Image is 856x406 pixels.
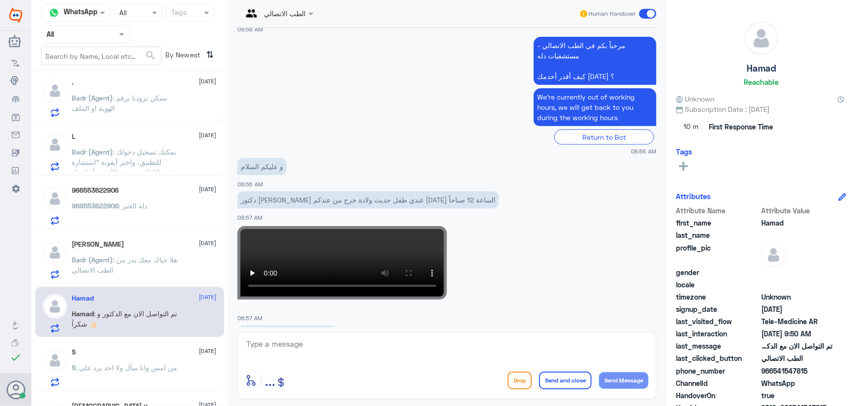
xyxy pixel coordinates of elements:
[76,363,178,372] span: : من امس وانا سأل ولا احد يرد علي
[676,378,759,388] span: ChannelId
[761,390,832,401] span: true
[676,366,759,376] span: phone_number
[676,218,759,228] span: first_name
[554,129,654,145] div: Return to Bot
[42,47,161,65] input: Search by Name, Local etc…
[199,239,217,248] span: [DATE]
[761,304,832,314] span: 2025-08-13T05:56:13.856Z
[72,132,76,141] h5: L
[761,353,832,363] span: الطب الاتصالي
[72,363,76,372] span: S
[747,63,776,74] h5: Hamad
[237,181,263,187] span: 08:56 AM
[761,316,832,327] span: Tele-Medicine AR
[676,205,759,216] span: Attribute Name
[761,243,786,267] img: defaultAdmin.png
[534,37,656,85] p: 13/8/2025, 8:56 AM
[761,329,832,339] span: 2025-08-13T06:50:32.808Z
[534,88,656,126] p: 13/8/2025, 8:56 AM
[43,294,67,319] img: defaultAdmin.png
[676,390,759,401] span: HandoverOn
[170,7,187,20] div: Tags
[599,372,648,389] button: Send Message
[676,243,759,265] span: profile_pic
[43,132,67,157] img: defaultAdmin.png
[119,202,148,210] span: : دلة الخبر
[676,104,846,114] span: Subscription Date : [DATE]
[199,293,217,302] span: [DATE]
[199,347,217,355] span: [DATE]
[676,279,759,290] span: locale
[508,372,532,389] button: Drop
[709,122,773,132] span: First Response Time
[237,315,262,321] span: 08:57 AM
[761,205,832,216] span: Attribute Value
[47,5,61,20] img: whatsapp.png
[676,316,759,327] span: last_visited_flow
[265,371,275,389] span: ...
[761,218,832,228] span: Hamad
[6,381,25,399] button: Avatar
[761,341,832,351] span: تم التواصل الان مع الدكتور و شكراً 👍🏻
[265,369,275,391] button: ...
[72,240,125,249] h5: Noor Alqarni
[676,192,711,201] h6: Attributes
[199,131,217,140] span: [DATE]
[43,240,67,265] img: defaultAdmin.png
[676,147,692,156] h6: Tags
[72,348,76,356] h5: S
[676,353,759,363] span: last_clicked_button
[43,186,67,211] img: defaultAdmin.png
[676,292,759,302] span: timezone
[207,47,214,63] i: ⇅
[72,294,94,303] h5: Hamad
[72,309,94,318] span: Hamad
[199,185,217,194] span: [DATE]
[43,78,67,103] img: defaultAdmin.png
[72,186,119,195] h5: 966553622906
[72,309,178,328] span: : تم التواصل الان مع الدكتور و شكراً 👍🏻
[72,148,113,156] span: Badr (Agent)
[237,158,286,175] p: 13/8/2025, 8:56 AM
[761,378,832,388] span: 2
[745,22,778,55] img: defaultAdmin.png
[676,329,759,339] span: last_interaction
[676,118,705,136] span: 10 m
[676,304,759,314] span: signup_date
[761,267,832,278] span: null
[199,77,217,86] span: [DATE]
[72,202,119,210] span: 966553622906
[539,372,592,389] button: Send and close
[43,348,67,373] img: defaultAdmin.png
[676,230,759,240] span: last_name
[237,26,263,32] span: 08:56 AM
[9,7,22,23] img: Widebot Logo
[10,352,22,363] i: check
[761,279,832,290] span: null
[72,255,113,264] span: Badr (Agent)
[744,77,778,86] h6: Reachable
[72,94,168,112] span: : ممكن تزودنا برقم الهوية او الملف
[72,148,178,197] span: : يمكنك تسجيل دخولك للتطبيق، واختر أيقونة "استشارة فورية" لطلب صرف الأدوية، أو إجراء التحاليل، أو...
[161,47,203,66] span: By Newest
[761,366,832,376] span: 966541547815
[237,214,262,221] span: 08:57 AM
[676,94,714,104] span: Unknown
[676,267,759,278] span: gender
[631,147,656,155] span: 08:56 AM
[72,255,178,274] span: : هلا حياك معك بدر من الطب الاتصالي
[761,292,832,302] span: Unknown
[72,94,113,102] span: Badr (Agent)
[676,341,759,351] span: last_message
[237,326,337,353] p: 13/8/2025, 8:57 AM
[145,50,156,61] span: search
[145,48,156,64] button: search
[589,9,636,18] span: Human Handover
[72,78,74,87] h5: .
[237,191,499,208] p: 13/8/2025, 8:57 AM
